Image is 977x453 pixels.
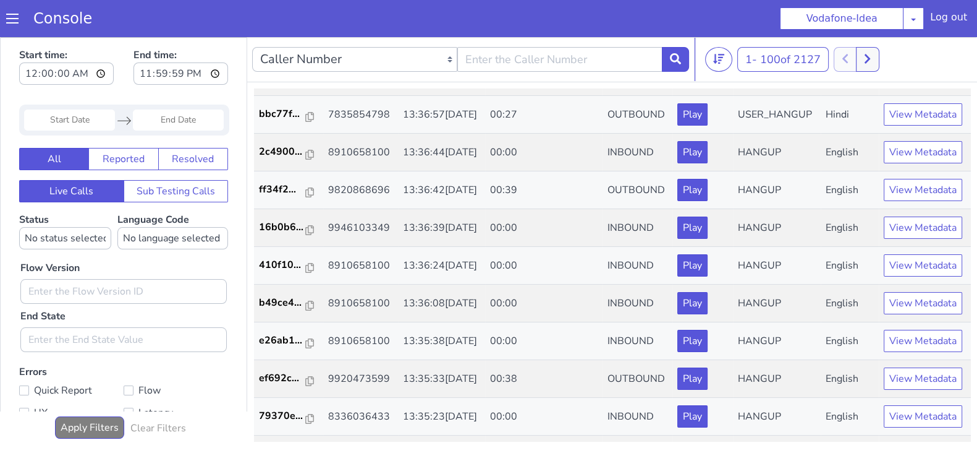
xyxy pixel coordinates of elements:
button: View Metadata [884,368,962,390]
label: UX [19,367,124,384]
button: All [19,111,89,133]
button: View Metadata [884,293,962,315]
input: End time: [133,25,228,48]
a: 410f10... [259,220,318,235]
td: USER_HANGUP [733,59,821,97]
td: 00:27 [485,59,603,97]
p: e26ab1... [259,296,306,311]
button: View Metadata [884,66,962,88]
input: Enter the Flow Version ID [20,242,227,267]
td: 8910658100 [323,97,398,134]
label: End State [20,272,66,287]
div: Log out [930,10,967,30]
td: HANGUP [733,97,821,134]
td: 00:38 [485,323,603,361]
td: HANGUP [733,361,821,399]
button: Play [677,66,708,88]
p: bbc77f... [259,69,306,84]
td: 00:00 [485,361,603,399]
td: HANGUP [733,323,821,361]
a: ef692c... [259,334,318,348]
a: bbc77f... [259,69,318,84]
p: 16b0b6... [259,183,306,197]
label: Latency [124,367,228,384]
td: English [821,172,879,210]
td: 13:35:20[DATE] [398,399,486,436]
td: HANGUP [733,248,821,285]
td: HANGUP [733,285,821,323]
td: English [821,134,879,172]
td: 9999845027 [323,399,398,436]
a: b49ce4... [259,258,318,273]
input: Start Date [24,72,115,93]
td: English [821,323,879,361]
h6: Clear Filters [130,386,186,397]
p: ef692c... [259,334,306,348]
label: Flow Version [20,223,80,238]
button: Play [677,217,708,239]
td: 13:36:44[DATE] [398,97,486,134]
td: English [821,248,879,285]
td: INBOUND [603,172,673,210]
td: INBOUND [603,97,673,134]
td: INBOUND [603,399,673,436]
td: 13:36:57[DATE] [398,59,486,97]
td: INBOUND [603,285,673,323]
td: 13:36:42[DATE] [398,134,486,172]
td: 00:00 [485,399,603,436]
input: Enter the Caller Number [457,10,662,35]
td: 13:36:39[DATE] [398,172,486,210]
a: 16b0b6... [259,183,318,197]
td: 00:00 [485,172,603,210]
td: OUTBOUND [603,59,673,97]
td: 13:35:33[DATE] [398,323,486,361]
label: End time: [133,7,228,51]
label: Flow [124,345,228,362]
td: 8910658100 [323,210,398,248]
td: 8910658100 [323,285,398,323]
a: ff34f2... [259,145,318,160]
td: 13:36:24[DATE] [398,210,486,248]
button: Resolved [158,111,228,133]
td: English [821,361,879,399]
td: 13:35:38[DATE] [398,285,486,323]
td: 13:35:23[DATE] [398,361,486,399]
td: OUTBOUND [603,323,673,361]
button: Reported [88,111,158,133]
td: 7835854798 [323,59,398,97]
button: Play [677,179,708,202]
td: 00:00 [485,97,603,134]
a: 79370e... [259,371,318,386]
select: Status [19,190,111,212]
input: Start time: [19,25,114,48]
p: b49ce4... [259,258,306,273]
td: OUTBOUND [603,134,673,172]
p: ff34f2... [259,145,306,160]
button: View Metadata [884,217,962,239]
td: HANGUP [733,210,821,248]
td: INBOUND [603,361,673,399]
button: Play [677,293,708,315]
td: HANGUP [733,172,821,210]
a: 2c4900... [259,107,318,122]
button: View Metadata [884,142,962,164]
td: Hindi [821,59,879,97]
p: 2c4900... [259,107,306,122]
td: 9820868696 [323,134,398,172]
button: View Metadata [884,330,962,353]
label: Quick Report [19,345,124,362]
button: View Metadata [884,104,962,126]
td: HANGUP [733,134,821,172]
button: 1- 100of 2127 [737,10,829,35]
td: 00:39 [485,134,603,172]
label: Start time: [19,7,114,51]
button: View Metadata [884,255,962,277]
button: Play [677,104,708,126]
a: Console [19,10,107,27]
td: INBOUND [603,248,673,285]
p: 410f10... [259,220,306,235]
td: 8910658100 [323,248,398,285]
td: 9920473599 [323,323,398,361]
td: 9946103349 [323,172,398,210]
input: End Date [133,72,224,93]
